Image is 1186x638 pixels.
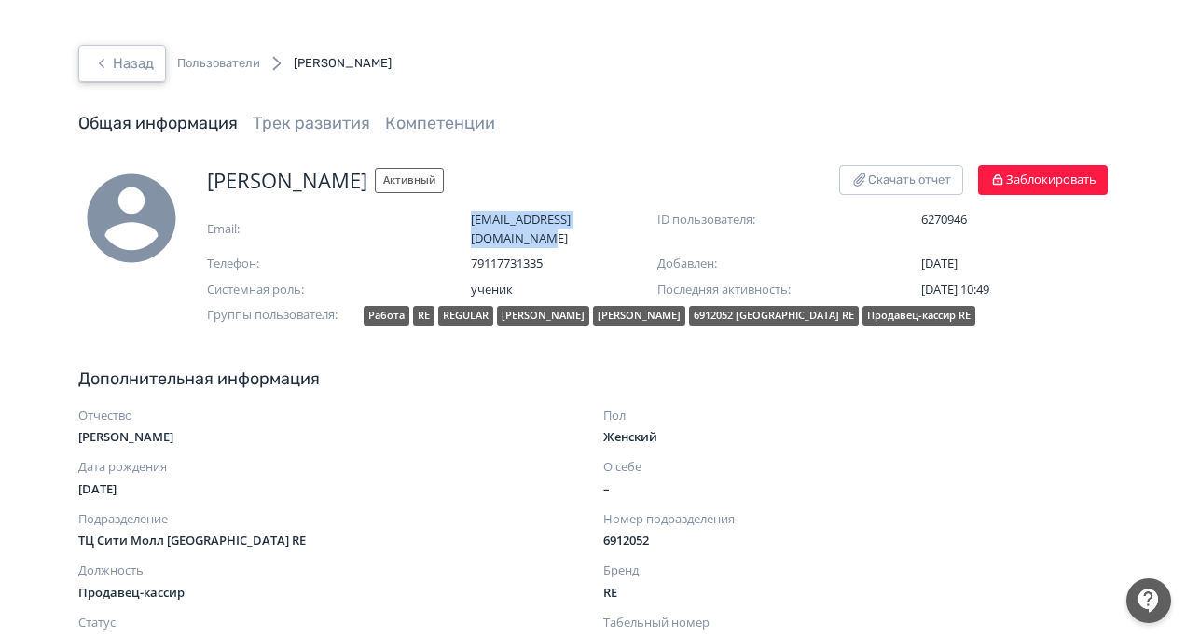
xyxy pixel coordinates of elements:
span: Последняя активность: [657,281,844,299]
a: Трек развития [253,113,370,133]
span: 79117731335 [471,255,657,273]
span: 6912052 [603,532,649,548]
span: Группы пользователя: [207,306,356,329]
span: Системная роль: [207,281,393,299]
span: Номер подразделения [603,510,1108,529]
span: [DATE] [921,255,958,271]
button: Назад [78,45,166,82]
span: [PERSON_NAME] [78,428,173,445]
span: Дополнительная информация [78,367,1108,392]
span: [EMAIL_ADDRESS][DOMAIN_NAME] [471,211,657,247]
span: Пол [603,407,1108,425]
span: Табельный номер [603,614,1108,632]
span: ID пользователя: [657,211,844,229]
button: Скачать отчет [839,165,963,195]
a: Общая информация [78,113,238,133]
span: ТЦ Сити Молл [GEOGRAPHIC_DATA] RE [78,532,306,548]
span: Телефон: [207,255,393,273]
span: [DATE] [78,480,117,497]
span: Женский [603,428,657,445]
span: Дата рождения [78,458,583,477]
span: [PERSON_NAME] [207,165,367,196]
div: RE [413,306,434,326]
span: Отчество [78,407,583,425]
span: Статус [78,614,583,632]
a: Пользователи [177,54,260,73]
span: Должность [78,562,583,580]
span: Бренд [603,562,1108,580]
div: [PERSON_NAME] [593,306,685,326]
span: [PERSON_NAME] [294,56,392,70]
div: Работа [364,306,409,326]
span: RE [603,584,617,601]
span: [DATE] 10:49 [921,281,989,298]
span: Продавец-кассир [78,584,185,601]
span: 6270946 [921,211,1108,229]
div: [PERSON_NAME] [497,306,589,326]
div: REGULAR [438,306,493,326]
span: ученик [471,281,657,299]
div: Продавец-кассир RE [862,306,975,326]
span: Подразделение [78,510,583,529]
span: Email: [207,220,393,239]
div: 6912052 [GEOGRAPHIC_DATA] RE [689,306,859,326]
span: Активный [375,168,444,193]
button: Заблокировать [978,165,1108,195]
span: О себе [603,458,1108,477]
a: Компетенции [385,113,495,133]
span: Добавлен: [657,255,844,273]
span: – [603,480,610,497]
